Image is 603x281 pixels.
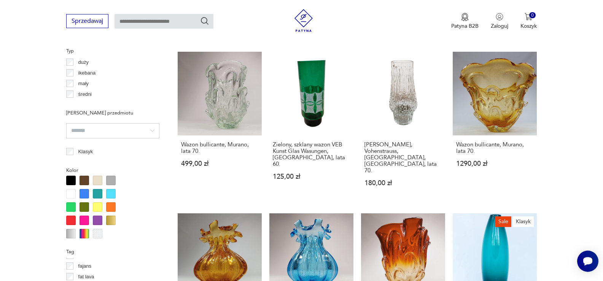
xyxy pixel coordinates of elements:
[78,69,96,77] p: ikebana
[78,58,89,67] p: duży
[66,248,159,256] p: Tag
[181,141,258,154] h3: Wazon bullicante, Murano, lata 70.
[66,109,159,117] p: [PERSON_NAME] przedmiotu
[496,13,503,21] img: Ikonka użytkownika
[200,16,209,25] button: Szukaj
[577,251,598,272] iframe: Smartsupp widget button
[461,13,469,21] img: Ikona medalu
[491,13,508,30] button: Zaloguj
[66,19,108,24] a: Sprzedawaj
[78,79,89,88] p: mały
[292,9,315,32] img: Patyna - sklep z meblami i dekoracjami vintage
[456,141,533,154] h3: Wazon bullicante, Murano, lata 70.
[78,273,94,281] p: fat lava
[451,13,479,30] a: Ikona medaluPatyna B2B
[364,141,442,174] h3: [PERSON_NAME], Vohenstrauss, [GEOGRAPHIC_DATA], [GEOGRAPHIC_DATA], lata 70.
[451,13,479,30] button: Patyna B2B
[66,14,108,28] button: Sprzedawaj
[456,160,533,167] p: 1290,00 zł
[66,47,159,55] p: Typ
[273,141,350,167] h3: Zielony, szklany wazon VEB Kunst Glas Wasungen, [GEOGRAPHIC_DATA], lata 60.
[491,22,508,30] p: Zaloguj
[361,52,445,202] a: Wazon Alfred Taube, Vohenstrauss, Bavaria, Niemcy, lata 70.[PERSON_NAME], Vohenstrauss, [GEOGRAPH...
[66,166,159,175] p: Kolor
[364,180,442,186] p: 180,00 zł
[529,12,536,19] div: 0
[78,90,92,98] p: średni
[78,148,93,156] p: Klasyk
[78,262,92,270] p: fajans
[453,52,537,202] a: Wazon bullicante, Murano, lata 70.Wazon bullicante, Murano, lata 70.1290,00 zł
[520,22,537,30] p: Koszyk
[181,160,258,167] p: 499,00 zł
[269,52,353,202] a: Zielony, szklany wazon VEB Kunst Glas Wasungen, Niemcy, lata 60.Zielony, szklany wazon VEB Kunst ...
[178,52,262,202] a: Wazon bullicante, Murano, lata 70.Wazon bullicante, Murano, lata 70.499,00 zł
[525,13,532,21] img: Ikona koszyka
[520,13,537,30] button: 0Koszyk
[451,22,479,30] p: Patyna B2B
[273,173,350,180] p: 125,00 zł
